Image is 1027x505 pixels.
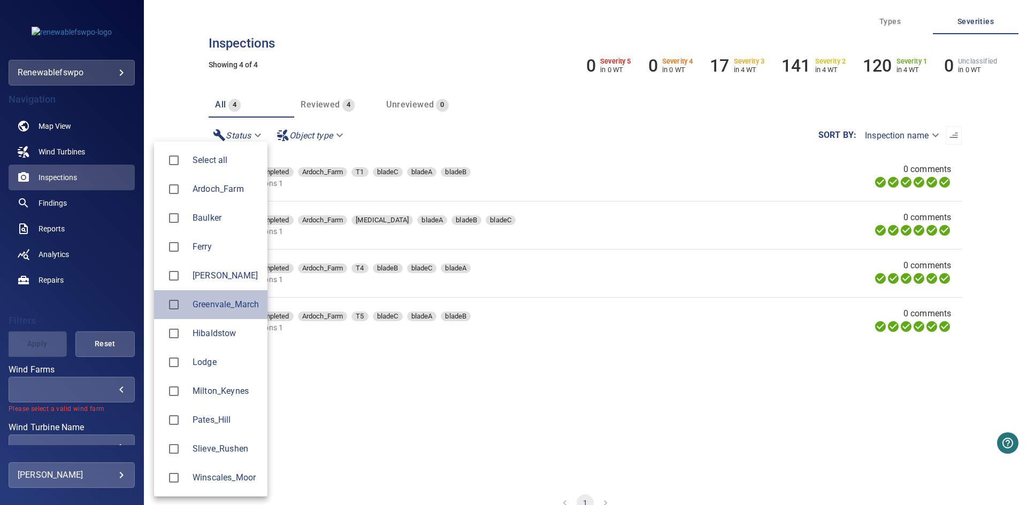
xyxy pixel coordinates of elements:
span: Baulker [193,212,259,224]
span: Winscales_Moor [193,471,259,484]
span: Hibaldstow [193,327,259,340]
span: Ardoch_Farm [163,178,185,200]
span: Ardoch_Farm [193,183,259,196]
span: Hibaldstow [163,322,185,345]
span: Milton_Keynes [163,380,185,402]
span: Slieve_Rushen [193,442,259,455]
div: Wind Farms Lodge [193,356,259,369]
span: Slieve_Rushen [163,438,185,460]
div: Wind Farms Slieve_Rushen [193,442,259,455]
div: Wind Farms Milton_Keynes [193,385,259,398]
span: Milton_Keynes [193,385,259,398]
div: Wind Farms Ferry [193,240,259,253]
div: Wind Farms Ardoch_Farm [193,183,259,196]
span: Select all [193,154,259,167]
span: Ferry [163,236,185,258]
span: Garves [163,265,185,287]
span: [PERSON_NAME] [193,269,259,282]
div: Wind Farms Winscales_Moor [193,471,259,484]
span: Pates_Hill [163,409,185,431]
span: Lodge [163,351,185,374]
div: Wind Farms Hibaldstow [193,327,259,340]
span: Winscales_Moor [163,467,185,489]
span: Ferry [193,240,259,253]
div: Wind Farms Pates_Hill [193,414,259,426]
div: Wind Farms Baulker [193,212,259,224]
span: Greenvale_March [163,293,185,316]
span: Baulker [163,207,185,229]
div: Wind Farms Garves [193,269,259,282]
div: Wind Farms Greenvale_March [193,298,259,311]
span: Pates_Hill [193,414,259,426]
span: Greenvale_March [193,298,259,311]
span: Lodge [193,356,259,369]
